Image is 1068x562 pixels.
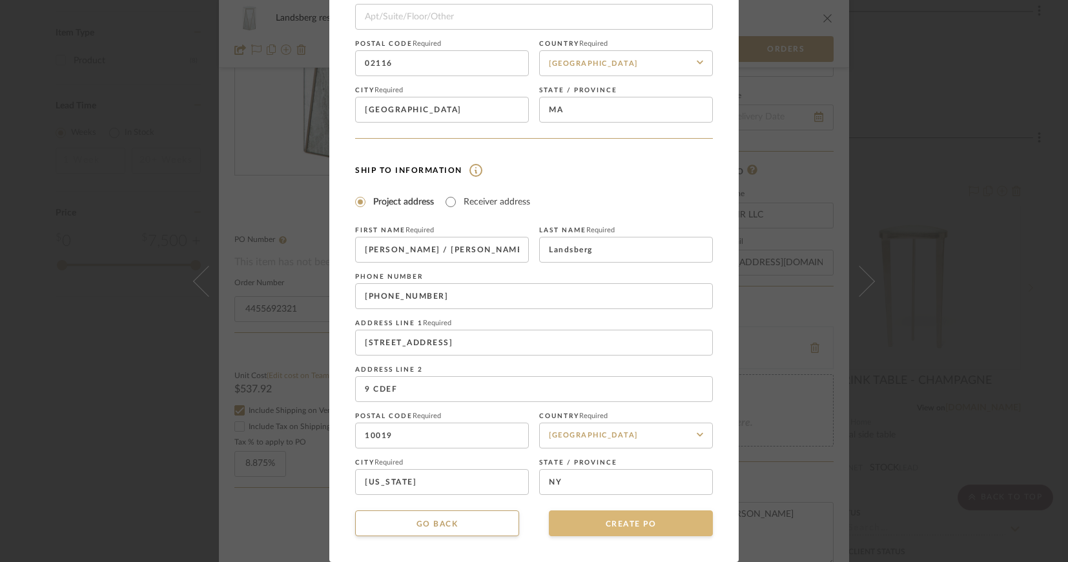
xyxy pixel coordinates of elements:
label: Address Line 2 [355,366,713,374]
span: Required [579,412,608,419]
label: State / province [539,86,713,94]
button: Go back [355,510,519,536]
span: Required [413,40,441,47]
input: Apt/Suite/Floor/Other [355,376,713,402]
span: Required [413,412,441,419]
span: Required [586,226,615,234]
input: Enter first name [355,237,529,263]
input: Enter last name [539,237,713,263]
input: Enter postal code [355,50,529,76]
h4: Ship To Information [355,164,713,177]
label: State / province [539,459,713,467]
input: Enter postal code [355,423,529,448]
label: Postal code [355,40,529,48]
input: Select [539,50,713,76]
input: Enter city [355,97,529,123]
span: Required [406,226,434,234]
input: Enter street address [355,330,713,356]
input: Enter state or province [539,469,713,495]
input: Enter city [355,469,529,495]
label: Receiver address [464,196,530,208]
label: Phone number [355,273,713,281]
input: Select [539,423,713,448]
label: Postal code [355,412,529,420]
img: information.svg [462,164,482,177]
input: Enter phone number [355,283,713,309]
label: Address Line 1 [355,319,713,327]
input: Apt/Suite/Floor/Other [355,4,713,30]
span: Required [579,40,608,47]
span: Required [423,319,451,326]
label: Last Name [539,226,713,234]
label: First Name [355,226,529,234]
button: CREATE PO [549,510,713,536]
label: Project address [373,196,434,208]
span: Required [375,86,403,94]
span: Required [375,459,403,466]
label: City [355,459,529,467]
label: Country [539,40,713,48]
label: Country [539,412,713,420]
label: City [355,86,529,94]
input: Enter state or province [539,97,713,123]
